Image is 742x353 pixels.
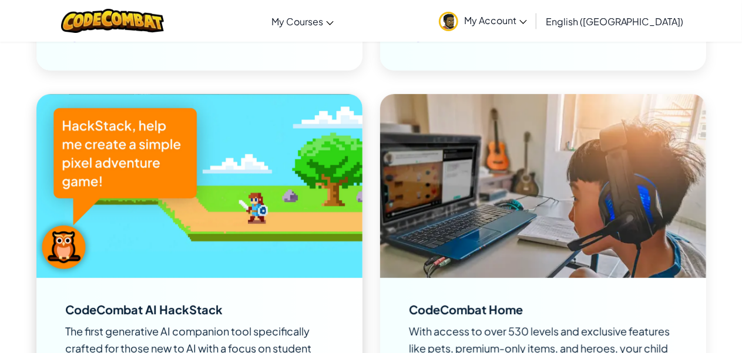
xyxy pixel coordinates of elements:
a: My Account [433,2,533,39]
span: English ([GEOGRAPHIC_DATA]) [546,15,684,28]
img: Image to illustrate CodeCombat AI HackStack [36,94,362,277]
span: My Courses [271,15,323,28]
div: CodeCombat Home [409,304,523,315]
div: CodeCombat AI HackStack [66,304,223,315]
span: My Account [464,14,527,26]
a: English ([GEOGRAPHIC_DATA]) [540,5,690,37]
img: Image to illustrate CodeCombat Home [380,94,706,277]
a: My Courses [266,5,340,37]
img: CodeCombat logo [61,9,164,33]
img: avatar [439,12,458,31]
